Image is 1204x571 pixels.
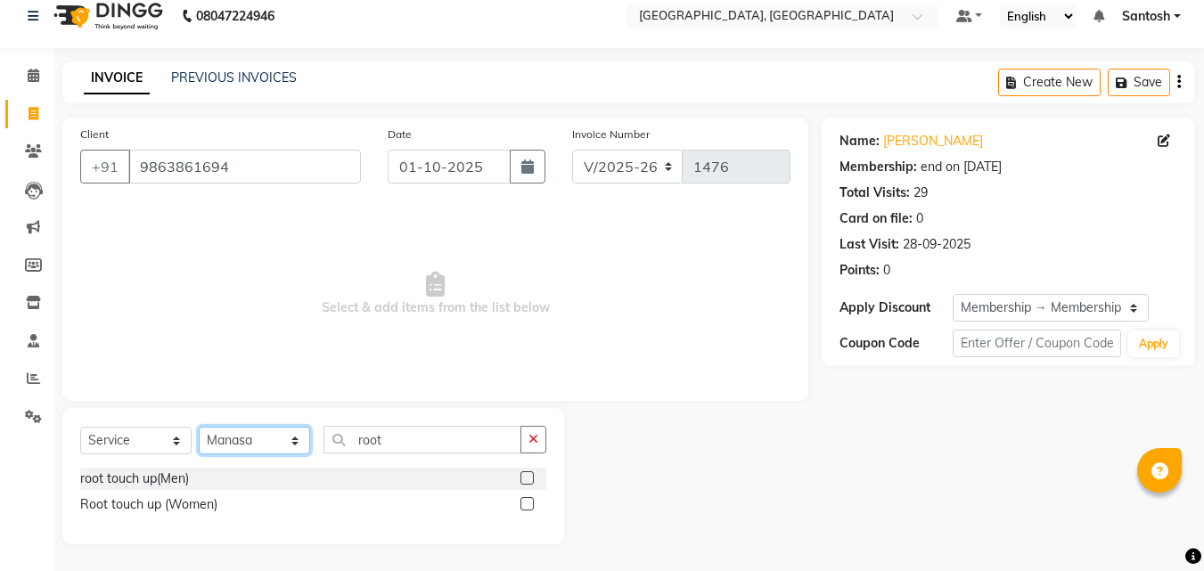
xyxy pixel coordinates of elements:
div: Coupon Code [840,334,952,353]
div: Membership: [840,158,917,176]
div: Last Visit: [840,235,899,254]
div: 28-09-2025 [903,235,971,254]
span: Santosh [1122,7,1170,26]
div: Points: [840,261,880,280]
div: end on [DATE] [921,158,1002,176]
button: Apply [1128,330,1179,357]
input: Search or Scan [324,426,521,453]
span: Select & add items from the list below [80,205,790,383]
label: Date [388,126,412,143]
div: Root touch up (Women) [80,495,217,514]
button: +91 [80,150,130,184]
input: Enter Offer / Coupon Code [953,330,1121,357]
div: Apply Discount [840,298,952,317]
div: Card on file: [840,209,913,228]
a: PREVIOUS INVOICES [171,69,297,86]
div: 0 [916,209,923,228]
label: Invoice Number [572,126,650,143]
div: Name: [840,132,880,151]
a: [PERSON_NAME] [883,132,983,151]
button: Save [1108,69,1170,96]
input: Search by Name/Mobile/Email/Code [128,150,361,184]
div: root touch up(Men) [80,469,189,488]
div: Total Visits: [840,184,910,202]
button: Create New [998,69,1101,96]
div: 0 [883,261,890,280]
label: Client [80,126,109,143]
a: INVOICE [84,62,150,94]
div: 29 [913,184,928,202]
